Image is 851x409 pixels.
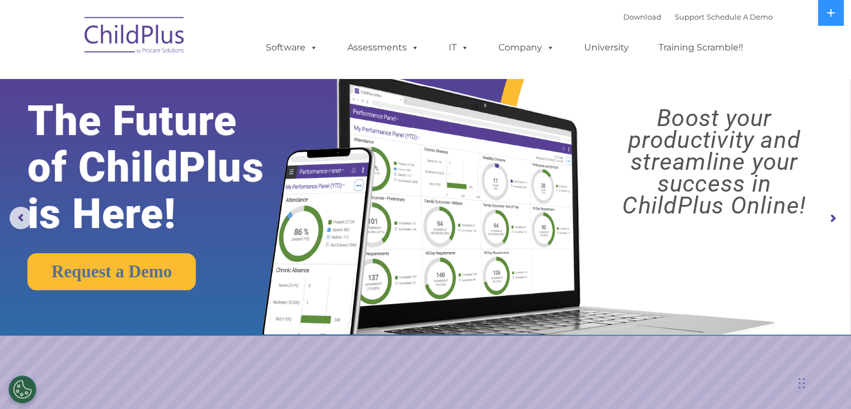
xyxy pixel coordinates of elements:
[487,36,566,59] a: Company
[336,36,430,59] a: Assessments
[8,375,36,403] button: Cookies Settings
[647,36,754,59] a: Training Scramble!!
[27,97,299,237] rs-layer: The Future of ChildPlus is Here!
[255,36,329,59] a: Software
[675,12,704,21] a: Support
[795,355,851,409] iframe: Chat Widget
[707,12,773,21] a: Schedule A Demo
[156,120,203,128] span: Phone number
[588,107,840,216] rs-layer: Boost your productivity and streamline your success in ChildPlus Online!
[623,12,773,21] font: |
[79,9,191,65] img: ChildPlus by Procare Solutions
[27,253,196,290] a: Request a Demo
[438,36,480,59] a: IT
[156,74,190,82] span: Last name
[798,366,805,400] div: Drag
[623,12,661,21] a: Download
[573,36,640,59] a: University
